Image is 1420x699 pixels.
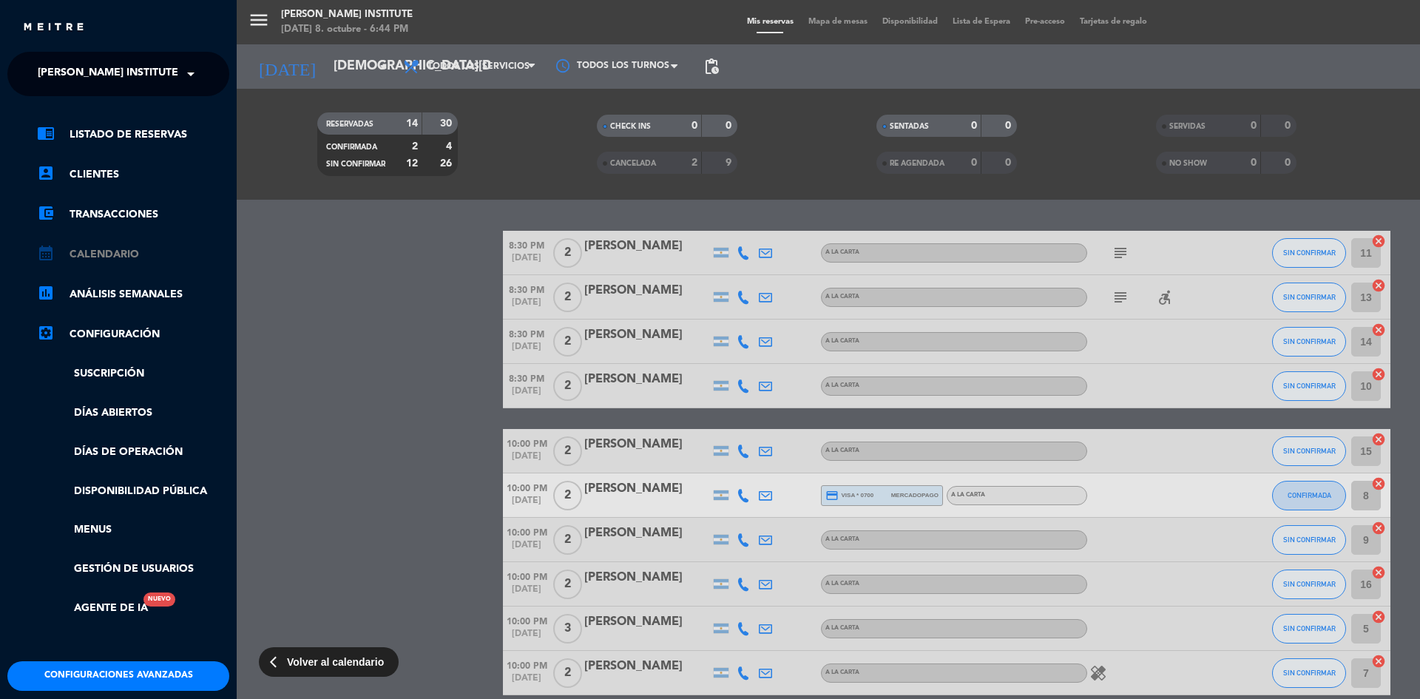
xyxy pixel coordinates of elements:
[37,164,55,182] i: account_box
[37,561,229,578] a: Gestión de usuarios
[37,325,229,343] a: Configuración
[37,244,55,262] i: calendar_month
[7,661,229,691] button: Configuraciones avanzadas
[37,444,229,461] a: Días de Operación
[37,206,229,223] a: account_balance_walletTransacciones
[37,521,229,538] a: Menus
[37,126,229,143] a: chrome_reader_modeListado de Reservas
[37,483,229,500] a: Disponibilidad pública
[22,22,85,33] img: MEITRE
[37,405,229,422] a: Días abiertos
[270,655,283,669] span: arrow_back_ios
[37,365,229,382] a: Suscripción
[37,324,55,342] i: settings_applications
[287,654,384,671] span: Volver al calendario
[37,284,55,302] i: assessment
[37,124,55,142] i: chrome_reader_mode
[37,600,148,617] a: Agente de IANuevo
[37,286,229,303] a: assessmentANÁLISIS SEMANALES
[37,166,229,183] a: account_boxClientes
[37,246,229,263] a: calendar_monthCalendario
[143,592,175,607] div: Nuevo
[38,58,178,90] span: [PERSON_NAME] Institute
[37,204,55,222] i: account_balance_wallet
